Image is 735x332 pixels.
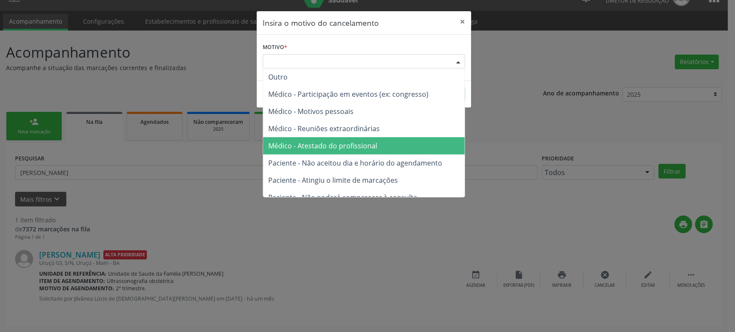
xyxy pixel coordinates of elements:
span: Paciente - Atingiu o limite de marcações [268,175,398,185]
span: Médico - Participação em eventos (ex: congresso) [268,89,428,99]
span: Paciente - Não poderá comparecer à consulta [268,193,417,202]
h5: Insira o motivo do cancelamento [263,17,379,28]
label: Motivo [263,41,287,54]
span: Médico - Atestado do profissional [268,141,377,151]
span: Médico - Motivos pessoais [268,107,354,116]
button: Close [454,11,471,32]
span: Médico - Reuniões extraordinárias [268,124,380,133]
span: Paciente - Não aceitou dia e horário do agendamento [268,158,442,168]
span: Outro [268,72,288,82]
